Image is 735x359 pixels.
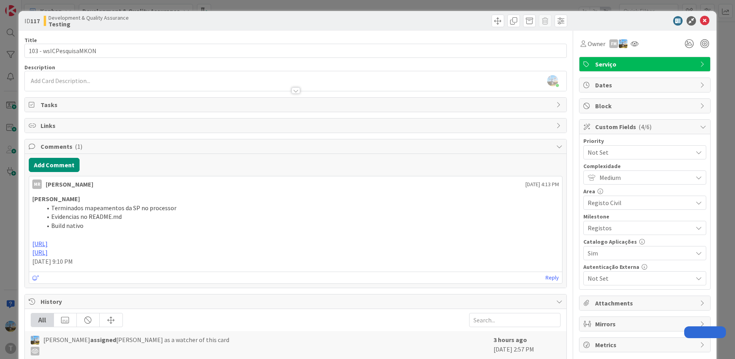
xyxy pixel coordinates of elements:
[588,248,689,259] span: Sim
[24,37,37,44] label: Title
[32,240,48,248] a: [URL]
[24,16,40,26] span: ID
[588,273,689,284] span: Not Set
[547,75,558,86] img: rbRSAc01DXEKpQIPCc1LpL06ElWUjD6K.png
[41,142,553,151] span: Comments
[51,222,84,229] span: Build nativo
[32,179,42,189] div: MR
[583,264,706,270] div: Autenticação Externa
[588,39,605,48] span: Owner
[583,239,706,244] div: Catalogo Aplicações
[595,59,696,69] span: Serviço
[90,336,116,344] b: assigned
[41,121,553,130] span: Links
[32,257,73,265] span: [DATE] 9:10 PM
[583,163,706,169] div: Complexidade
[525,180,559,189] span: [DATE] 4:13 PM
[32,248,48,256] a: [URL]
[48,15,129,21] span: Development & Quality Assurance
[546,273,559,283] a: Reply
[588,147,689,158] span: Not Set
[595,319,696,329] span: Mirrors
[609,39,618,48] div: FM
[48,21,129,27] b: Testing
[595,101,696,111] span: Block
[75,142,82,150] span: ( 1 )
[29,158,80,172] button: Add Comment
[41,100,553,109] span: Tasks
[494,335,561,359] div: [DATE] 2:57 PM
[469,313,561,327] input: Search...
[595,122,696,131] span: Custom Fields
[583,138,706,144] div: Priority
[619,39,627,48] img: DG
[24,64,55,71] span: Description
[583,214,706,219] div: Milestone
[588,222,689,233] span: Registos
[583,189,706,194] div: Area
[51,213,122,220] span: Evidencias no README.md
[46,179,93,189] div: [PERSON_NAME]
[638,123,651,131] span: ( 4/6 )
[494,336,527,344] b: 3 hours ago
[32,195,80,203] strong: [PERSON_NAME]
[41,297,553,306] span: History
[31,313,54,327] div: All
[595,340,696,350] span: Metrics
[51,204,176,212] span: Terminados mapeamentos da SP no processor
[30,17,40,25] b: 117
[600,172,689,183] span: Medium
[43,335,229,355] span: [PERSON_NAME] [PERSON_NAME] as a watcher of this card
[595,80,696,90] span: Dates
[24,44,567,58] input: type card name here...
[595,298,696,308] span: Attachments
[31,336,39,344] img: DG
[588,197,689,208] span: Registo Civil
